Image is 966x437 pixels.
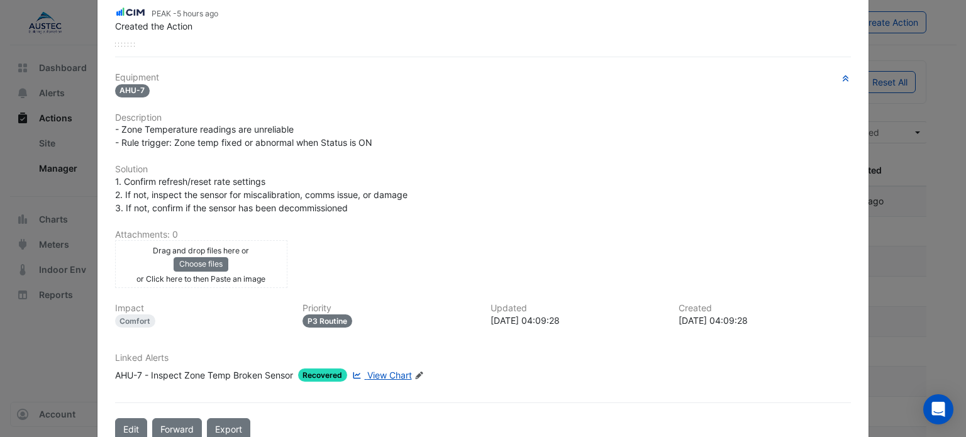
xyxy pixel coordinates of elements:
[303,314,352,328] div: P3 Routine
[298,368,348,382] span: Recovered
[491,314,663,327] div: [DATE] 04:09:28
[350,368,411,382] a: View Chart
[414,371,424,380] fa-icon: Edit Linked Alerts
[115,113,852,123] h6: Description
[115,230,852,240] h6: Attachments: 0
[115,124,372,148] span: - Zone Temperature readings are unreliable - Rule trigger: Zone temp fixed or abnormal when Statu...
[115,164,852,175] h6: Solution
[177,9,218,18] span: 2025-10-09 04:09:28
[115,314,156,328] div: Comfort
[923,394,953,424] div: Open Intercom Messenger
[679,303,852,314] h6: Created
[115,353,852,363] h6: Linked Alerts
[367,370,412,380] span: View Chart
[152,8,218,19] small: PEAK -
[491,303,663,314] h6: Updated
[115,84,150,97] span: AHU-7
[115,6,147,19] img: CIM
[115,72,852,83] h6: Equipment
[136,274,265,284] small: or Click here to then Paste an image
[303,303,475,314] h6: Priority
[115,21,192,31] span: Created the Action
[174,257,228,271] button: Choose files
[115,176,408,213] span: 1. Confirm refresh/reset rate settings 2. If not, inspect the sensor for miscalibration, comms is...
[115,303,288,314] h6: Impact
[115,368,293,382] div: AHU-7 - Inspect Zone Temp Broken Sensor
[679,314,852,327] div: [DATE] 04:09:28
[153,246,249,255] small: Drag and drop files here or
